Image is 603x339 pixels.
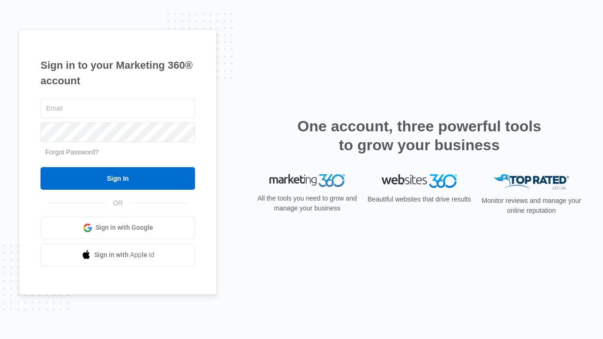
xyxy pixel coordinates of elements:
[41,217,195,239] a: Sign in with Google
[94,250,155,260] span: Sign in with Apple Id
[41,57,195,89] h1: Sign in to your Marketing 360® account
[96,223,153,233] span: Sign in with Google
[41,98,195,118] input: Email
[294,117,544,154] h2: One account, three powerful tools to grow your business
[41,244,195,266] a: Sign in with Apple Id
[41,167,195,190] input: Sign In
[45,148,99,156] a: Forgot Password?
[479,196,584,216] p: Monitor reviews and manage your online reputation
[106,198,130,208] span: OR
[494,174,569,190] img: Top Rated Local
[367,194,472,204] p: Beautiful websites that drive results
[269,174,345,187] img: Marketing 360
[382,174,457,188] img: Websites 360
[254,194,360,213] p: All the tools you need to grow and manage your business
